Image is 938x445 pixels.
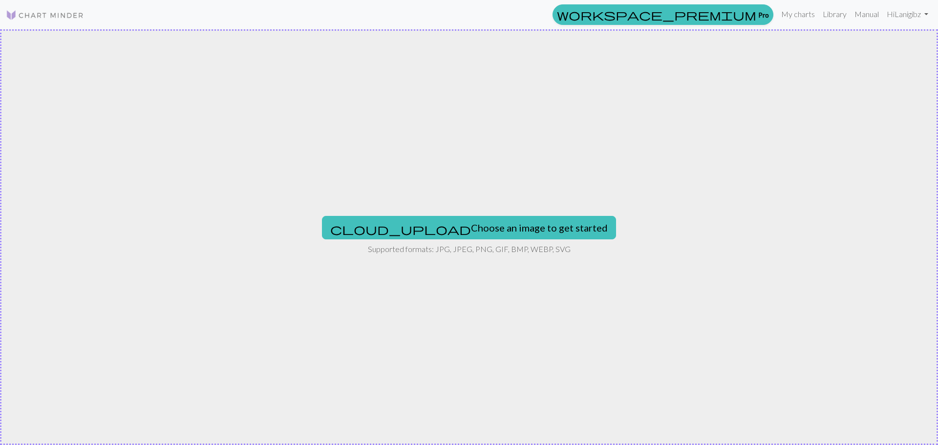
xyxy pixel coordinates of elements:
[819,4,851,24] a: Library
[6,9,84,21] img: Logo
[330,222,471,236] span: cloud_upload
[777,4,819,24] a: My charts
[557,8,756,21] span: workspace_premium
[851,4,883,24] a: Manual
[322,216,616,239] button: Choose an image to get started
[883,4,932,24] a: HiLanigibz
[368,243,571,255] p: Supported formats: JPG, JPEG, PNG, GIF, BMP, WEBP, SVG
[553,4,773,25] a: Pro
